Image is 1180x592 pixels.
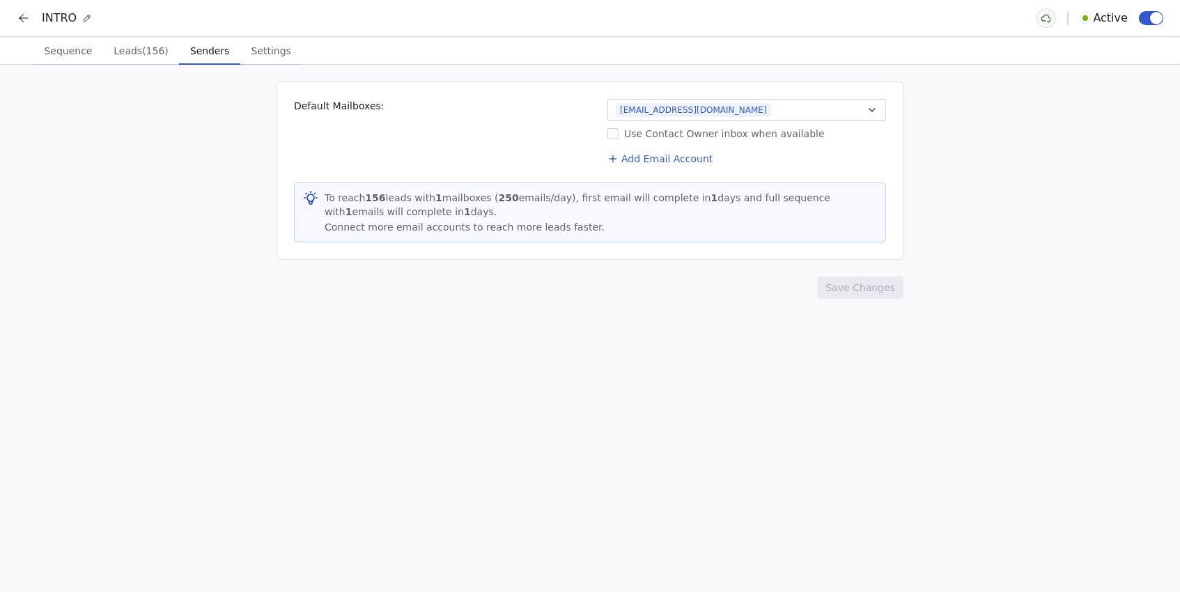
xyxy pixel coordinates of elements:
[464,206,471,217] strong: 1
[711,192,718,203] strong: 1
[616,103,771,117] span: [EMAIL_ADDRESS][DOMAIN_NAME]
[294,99,385,166] span: Default Mailboxes:
[185,41,235,61] span: Senders
[42,10,77,26] span: INTRO
[607,127,886,141] div: Use Contact Owner inbox when available
[607,142,713,155] a: Add Email Account
[108,41,174,61] span: Leads (156)
[602,149,718,169] button: Add Email Account
[1094,10,1128,26] span: Active
[817,276,903,299] button: Save Changes
[365,192,385,203] strong: 156
[246,41,297,61] span: Settings
[325,220,878,234] div: Connect more email accounts to reach more leads faster.
[325,191,878,219] div: To reach leads with mailboxes ( emails/day), first email will complete in days and full sequence ...
[435,192,442,203] strong: 1
[346,206,352,217] strong: 1
[499,192,519,203] strong: 250
[607,127,619,141] button: Use Contact Owner inbox when available
[38,41,98,61] span: Sequence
